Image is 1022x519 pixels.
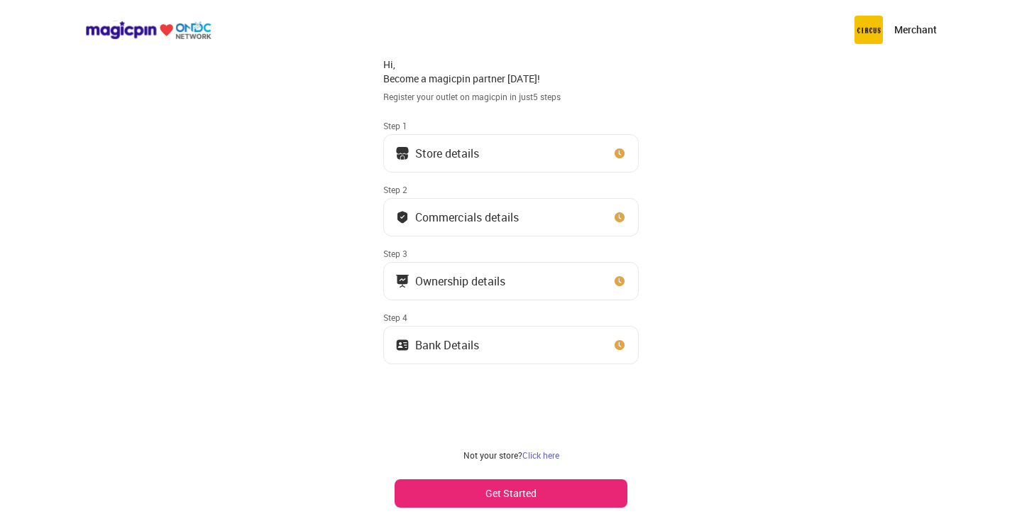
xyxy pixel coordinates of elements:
[383,248,639,259] div: Step 3
[612,338,627,352] img: clock_icon_new.67dbf243.svg
[85,21,211,40] img: ondc-logo-new-small.8a59708e.svg
[383,134,639,173] button: Store details
[383,198,639,236] button: Commercials details
[395,338,410,352] img: ownership_icon.37569ceb.svg
[395,479,627,508] button: Get Started
[463,449,522,461] span: Not your store?
[383,262,639,300] button: Ownership details
[415,342,479,349] div: Bank Details
[383,120,639,131] div: Step 1
[395,274,410,288] img: commercials_icon.983f7837.svg
[612,274,627,288] img: clock_icon_new.67dbf243.svg
[415,278,505,285] div: Ownership details
[415,150,479,157] div: Store details
[522,449,559,461] a: Click here
[383,91,639,103] div: Register your outlet on magicpin in just 5 steps
[855,16,883,44] img: circus.b677b59b.png
[383,184,639,195] div: Step 2
[894,23,937,37] p: Merchant
[415,214,519,221] div: Commercials details
[395,146,410,160] img: storeIcon.9b1f7264.svg
[612,146,627,160] img: clock_icon_new.67dbf243.svg
[383,326,639,364] button: Bank Details
[612,210,627,224] img: clock_icon_new.67dbf243.svg
[395,210,410,224] img: bank_details_tick.fdc3558c.svg
[383,58,639,85] div: Hi, Become a magicpin partner [DATE]!
[383,312,639,323] div: Step 4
